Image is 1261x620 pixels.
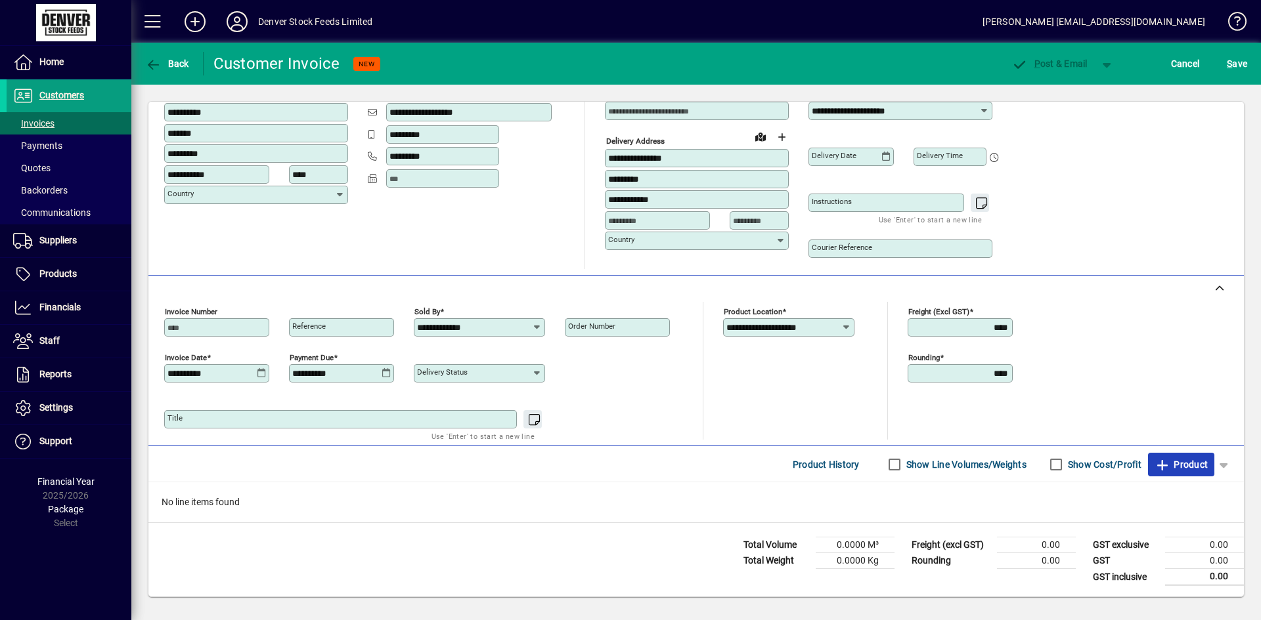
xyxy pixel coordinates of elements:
span: NEW [359,60,375,68]
span: Staff [39,335,60,346]
span: P [1034,58,1040,69]
span: Product [1155,454,1208,475]
mat-label: Courier Reference [812,243,872,252]
mat-label: Order number [568,321,615,331]
button: Back [142,52,192,75]
span: Product History [793,454,860,475]
span: Payments [13,140,62,151]
td: Freight (excl GST) [905,537,997,553]
mat-label: Invoice number [165,307,217,316]
label: Show Cost/Profit [1065,458,1141,471]
mat-label: Payment due [290,353,334,362]
span: Products [39,268,77,279]
span: Package [48,504,83,514]
button: Copy to Delivery address [330,81,351,102]
mat-label: Freight (excl GST) [908,307,969,316]
a: Reports [7,358,131,391]
mat-label: Country [167,189,194,198]
button: Save [1224,52,1250,75]
td: 0.00 [997,537,1076,553]
span: Communications [13,207,91,218]
a: Home [7,46,131,79]
button: Profile [216,10,258,33]
a: Settings [7,392,131,424]
td: 0.00 [1165,537,1244,553]
button: Product [1148,453,1214,476]
div: [PERSON_NAME] [EMAIL_ADDRESS][DOMAIN_NAME] [983,11,1205,32]
td: Total Volume [737,537,816,553]
mat-label: Reference [292,321,326,331]
button: Add [174,10,216,33]
mat-hint: Use 'Enter' to start a new line [431,428,535,444]
span: S [1227,58,1232,69]
span: ave [1227,53,1247,74]
a: View on map [750,126,771,147]
span: Financial Year [37,476,95,487]
td: GST [1086,553,1165,569]
a: Staff [7,325,131,358]
mat-label: Delivery status [417,367,468,377]
span: Quotes [13,163,51,173]
a: Backorders [7,179,131,201]
a: Support [7,425,131,458]
button: Post & Email [1005,52,1094,75]
mat-label: Product location [724,307,782,316]
label: Show Line Volumes/Weights [904,458,1027,471]
td: 0.00 [1165,569,1244,585]
a: Suppliers [7,224,131,257]
mat-label: Country [608,235,634,244]
button: Cancel [1168,52,1203,75]
span: Reports [39,369,72,379]
mat-label: Delivery date [812,151,856,160]
span: Invoices [13,118,55,129]
span: Back [145,58,189,69]
td: Total Weight [737,553,816,569]
span: Settings [39,402,73,413]
a: Financials [7,291,131,324]
mat-label: Invoice date [165,353,207,362]
span: ost & Email [1011,58,1088,69]
td: GST inclusive [1086,569,1165,585]
mat-label: Rounding [908,353,940,362]
td: GST exclusive [1086,537,1165,553]
a: Products [7,258,131,291]
mat-label: Sold by [414,307,440,316]
span: Financials [39,302,81,312]
app-page-header-button: Back [131,52,204,75]
a: Knowledge Base [1218,3,1245,45]
mat-hint: Use 'Enter' to start a new line [879,212,982,227]
span: Customers [39,90,84,100]
td: 0.0000 Kg [816,553,895,569]
td: 0.00 [1165,553,1244,569]
a: Payments [7,134,131,157]
td: 0.00 [997,553,1076,569]
a: Invoices [7,112,131,134]
span: Support [39,436,72,446]
div: Denver Stock Feeds Limited [258,11,373,32]
div: Customer Invoice [213,53,340,74]
a: Quotes [7,157,131,179]
span: Suppliers [39,235,77,245]
div: No line items found [148,482,1244,522]
button: Choose address [771,127,792,148]
span: Backorders [13,185,68,196]
mat-label: Delivery time [917,151,963,160]
mat-label: Instructions [812,197,852,206]
mat-label: Title [167,413,183,423]
span: Cancel [1171,53,1200,74]
td: 0.0000 M³ [816,537,895,553]
span: Home [39,56,64,67]
a: Communications [7,201,131,224]
button: Product History [787,453,865,476]
td: Rounding [905,553,997,569]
